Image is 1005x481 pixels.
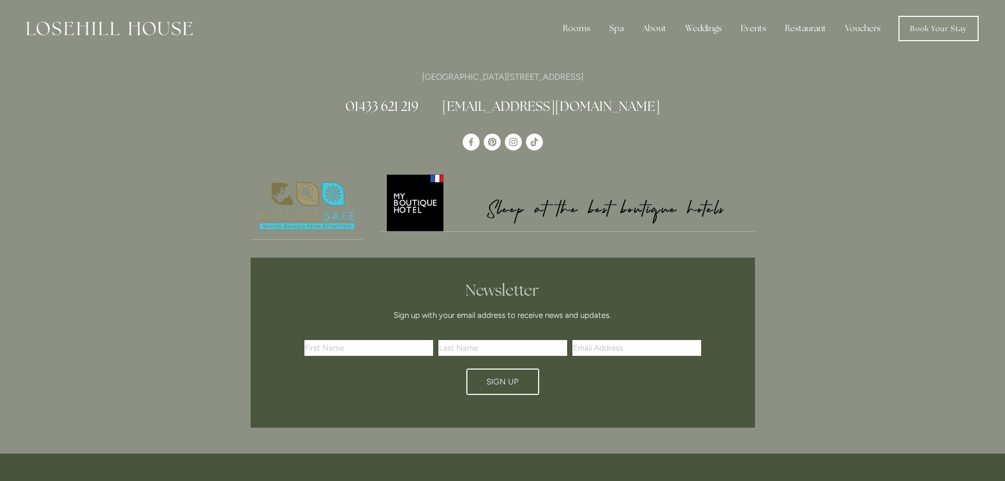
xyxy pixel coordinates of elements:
a: My Boutique Hotel - Logo [381,173,755,232]
input: First Name [304,340,433,356]
a: TikTok [526,134,543,150]
div: About [634,18,675,39]
a: [EMAIL_ADDRESS][DOMAIN_NAME] [442,98,660,115]
button: Sign Up [466,369,539,395]
a: 01433 621 219 [346,98,418,115]
div: Spa [601,18,632,39]
p: Sign up with your email address to receive news and updates. [308,309,697,322]
div: Restaurant [777,18,835,39]
input: Email Address [572,340,701,356]
a: Losehill House Hotel & Spa [463,134,480,150]
div: Events [732,18,774,39]
img: My Boutique Hotel - Logo [381,173,755,231]
h2: Newsletter [308,281,697,300]
a: Instagram [505,134,522,150]
img: Nature's Safe - Logo [251,173,363,239]
a: Pinterest [484,134,501,150]
div: Rooms [554,18,599,39]
div: Weddings [677,18,730,39]
a: Nature's Safe - Logo [251,173,363,240]
p: [GEOGRAPHIC_DATA][STREET_ADDRESS] [251,70,755,84]
img: Losehill House [26,22,193,35]
span: Sign Up [486,377,519,386]
a: Vouchers [837,18,889,39]
input: Last Name [438,340,567,356]
a: Book Your Stay [898,16,979,41]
